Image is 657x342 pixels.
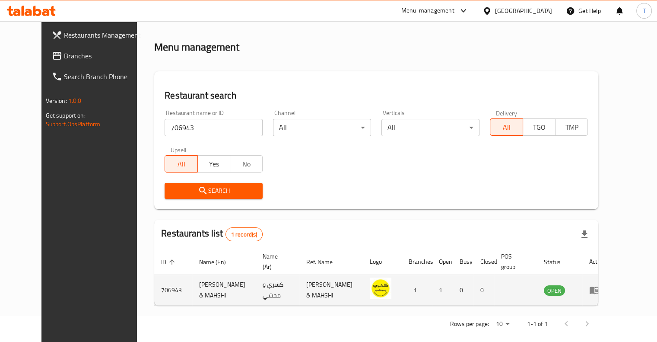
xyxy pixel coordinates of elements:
[46,118,101,130] a: Support.OpsPlatform
[46,95,67,106] span: Version:
[201,158,227,170] span: Yes
[234,158,259,170] span: No
[495,6,552,16] div: [GEOGRAPHIC_DATA]
[263,251,289,272] span: Name (Ar)
[230,155,263,173] button: No
[306,257,344,267] span: Ref. Name
[402,275,432,306] td: 1
[45,25,151,45] a: Restaurants Management
[473,249,494,275] th: Closed
[165,89,588,102] h2: Restaurant search
[185,13,188,23] li: /
[165,155,197,173] button: All
[450,319,489,329] p: Rows per page:
[544,257,572,267] span: Status
[273,119,371,136] div: All
[197,155,230,173] button: Yes
[381,119,479,136] div: All
[492,318,513,331] div: Rows per page:
[68,95,82,106] span: 1.0.0
[154,40,239,54] h2: Menu management
[64,71,144,82] span: Search Branch Phone
[432,275,453,306] td: 1
[64,30,144,40] span: Restaurants Management
[401,6,454,16] div: Menu-management
[161,257,178,267] span: ID
[363,249,402,275] th: Logo
[496,110,517,116] label: Delivery
[432,249,453,275] th: Open
[199,257,237,267] span: Name (En)
[559,121,584,134] span: TMP
[154,13,182,23] a: Home
[171,147,187,153] label: Upsell
[555,118,588,136] button: TMP
[582,249,612,275] th: Action
[165,119,263,136] input: Search for restaurant name or ID..
[299,275,363,306] td: [PERSON_NAME] & MAHSHI
[642,6,645,16] span: T
[527,319,547,329] p: 1-1 of 1
[473,275,494,306] td: 0
[501,251,527,272] span: POS group
[589,285,605,295] div: Menu
[165,183,263,199] button: Search
[192,275,256,306] td: [PERSON_NAME] & MAHSHI
[171,185,256,196] span: Search
[490,118,523,136] button: All
[574,224,595,245] div: Export file
[154,275,192,306] td: 706943
[64,51,144,61] span: Branches
[192,13,249,23] span: Menu management
[46,110,86,121] span: Get support on:
[256,275,299,306] td: كشري و محشي
[45,45,151,66] a: Branches
[453,275,473,306] td: 0
[544,286,565,296] span: OPEN
[154,249,612,306] table: enhanced table
[527,121,552,134] span: TGO
[161,227,263,241] h2: Restaurants list
[523,118,555,136] button: TGO
[168,158,194,170] span: All
[45,66,151,87] a: Search Branch Phone
[370,278,391,299] img: KOSHARI & MAHSHI
[494,121,519,134] span: All
[226,230,263,239] span: 1 record(s)
[453,249,473,275] th: Busy
[402,249,432,275] th: Branches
